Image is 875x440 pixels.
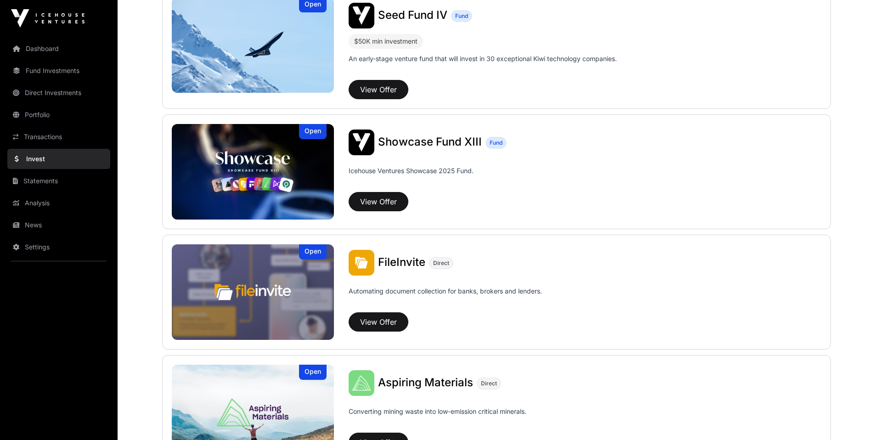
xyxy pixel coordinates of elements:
a: Showcase Fund XIIIOpen [172,124,334,220]
img: FileInvite [349,250,374,276]
a: FileInviteOpen [172,244,334,340]
p: Automating document collection for banks, brokers and lenders. [349,287,542,309]
p: Converting mining waste into low-emission critical minerals. [349,407,526,429]
p: Icehouse Ventures Showcase 2025 Fund. [349,166,474,175]
span: Showcase Fund XIII [378,135,482,148]
img: Showcase Fund XIII [349,130,374,155]
div: Open [299,365,327,380]
a: Portfolio [7,105,110,125]
span: Fund [455,12,468,20]
a: Transactions [7,127,110,147]
button: View Offer [349,192,408,211]
button: View Offer [349,312,408,332]
a: Fund Investments [7,61,110,81]
a: Dashboard [7,39,110,59]
a: Statements [7,171,110,191]
a: Aspiring Materials [378,377,473,389]
div: $50K min investment [349,34,423,49]
p: An early-stage venture fund that will invest in 30 exceptional Kiwi technology companies. [349,54,617,63]
span: Direct [481,380,497,387]
a: Direct Investments [7,83,110,103]
img: Icehouse Ventures Logo [11,9,85,28]
span: Direct [433,259,449,267]
a: Invest [7,149,110,169]
button: View Offer [349,80,408,99]
img: Aspiring Materials [349,370,374,396]
span: Seed Fund IV [378,8,447,22]
a: FileInvite [378,257,425,269]
span: Aspiring Materials [378,376,473,389]
img: Showcase Fund XIII [172,124,334,220]
iframe: Chat Widget [829,396,875,440]
span: Fund [490,139,502,147]
a: Settings [7,237,110,257]
a: Showcase Fund XIII [378,136,482,148]
span: FileInvite [378,255,425,269]
div: Open [299,124,327,139]
img: Seed Fund IV [349,3,374,28]
div: Open [299,244,327,259]
a: Seed Fund IV [378,10,447,22]
a: News [7,215,110,235]
a: Analysis [7,193,110,213]
img: FileInvite [172,244,334,340]
div: $50K min investment [354,36,418,47]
